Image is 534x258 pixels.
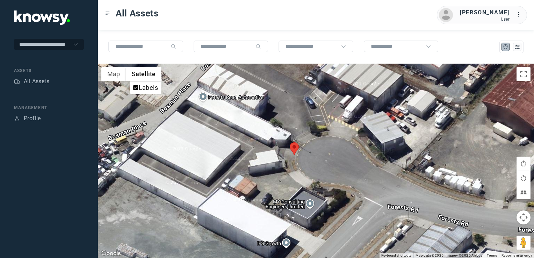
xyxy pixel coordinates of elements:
div: [PERSON_NAME] [460,8,510,17]
div: Assets [14,78,20,85]
button: Tilt map [517,185,531,199]
tspan: ... [517,12,524,17]
button: Keyboard shortcuts [381,253,411,258]
a: Terms (opens in new tab) [487,253,497,257]
div: Profile [14,115,20,122]
div: Assets [14,67,84,74]
div: Search [171,44,176,49]
button: Rotate map counterclockwise [517,171,531,185]
div: User [460,17,510,22]
li: Labels [131,82,161,93]
button: Show street map [101,67,126,81]
a: ProfileProfile [14,114,41,123]
button: Toggle fullscreen view [517,67,531,81]
ul: Show satellite imagery [130,81,161,94]
div: All Assets [24,77,49,86]
button: Drag Pegman onto the map to open Street View [517,236,531,250]
button: Show satellite imagery [126,67,161,81]
div: Map [503,44,509,50]
div: : [517,10,525,19]
span: Map data ©2025 Imagery ©2025 Airbus [416,253,483,257]
div: List [514,44,520,50]
a: AssetsAll Assets [14,77,49,86]
label: Labels [139,84,158,91]
button: Rotate map clockwise [517,157,531,171]
div: : [517,10,525,20]
a: Report a map error [501,253,532,257]
img: Application Logo [14,10,70,25]
img: Google [100,249,123,258]
div: Search [255,44,261,49]
div: Profile [24,114,41,123]
a: Open this area in Google Maps (opens a new window) [100,249,123,258]
div: Management [14,105,84,111]
div: Toggle Menu [105,11,110,16]
span: All Assets [116,7,159,20]
img: avatar.png [439,8,453,22]
button: Map camera controls [517,210,531,224]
